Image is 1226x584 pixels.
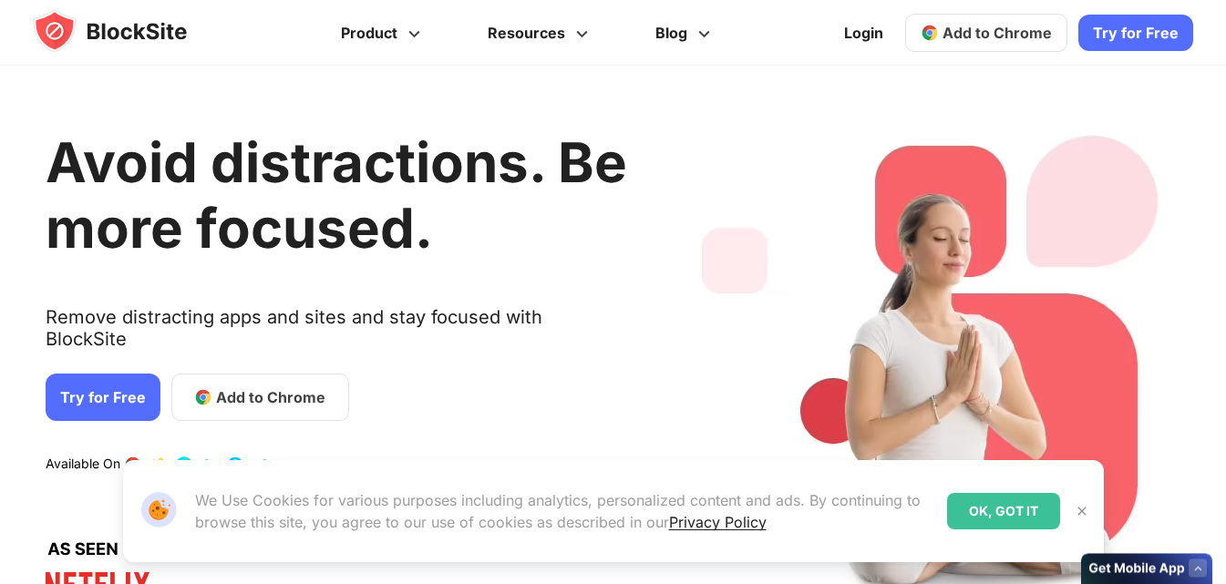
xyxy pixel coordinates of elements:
[943,24,1052,42] span: Add to Chrome
[46,456,120,474] text: Available On
[33,9,222,53] img: blocksite-icon.5d769676.svg
[905,14,1067,52] a: Add to Chrome
[46,306,627,364] text: Remove distracting apps and sites and stay focused with BlockSite
[46,129,627,261] h1: Avoid distractions. Be more focused.
[171,374,349,421] a: Add to Chrome
[1078,15,1193,51] a: Try for Free
[669,513,767,531] a: Privacy Policy
[833,11,894,55] a: Login
[921,24,939,42] img: chrome-icon.svg
[1070,499,1094,523] button: Close
[216,386,325,408] span: Add to Chrome
[947,493,1060,529] div: OK, GOT IT
[1075,504,1089,518] img: Close
[46,374,160,421] a: Try for Free
[195,489,932,533] p: We Use Cookies for various purposes including analytics, personalized content and ads. By continu...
